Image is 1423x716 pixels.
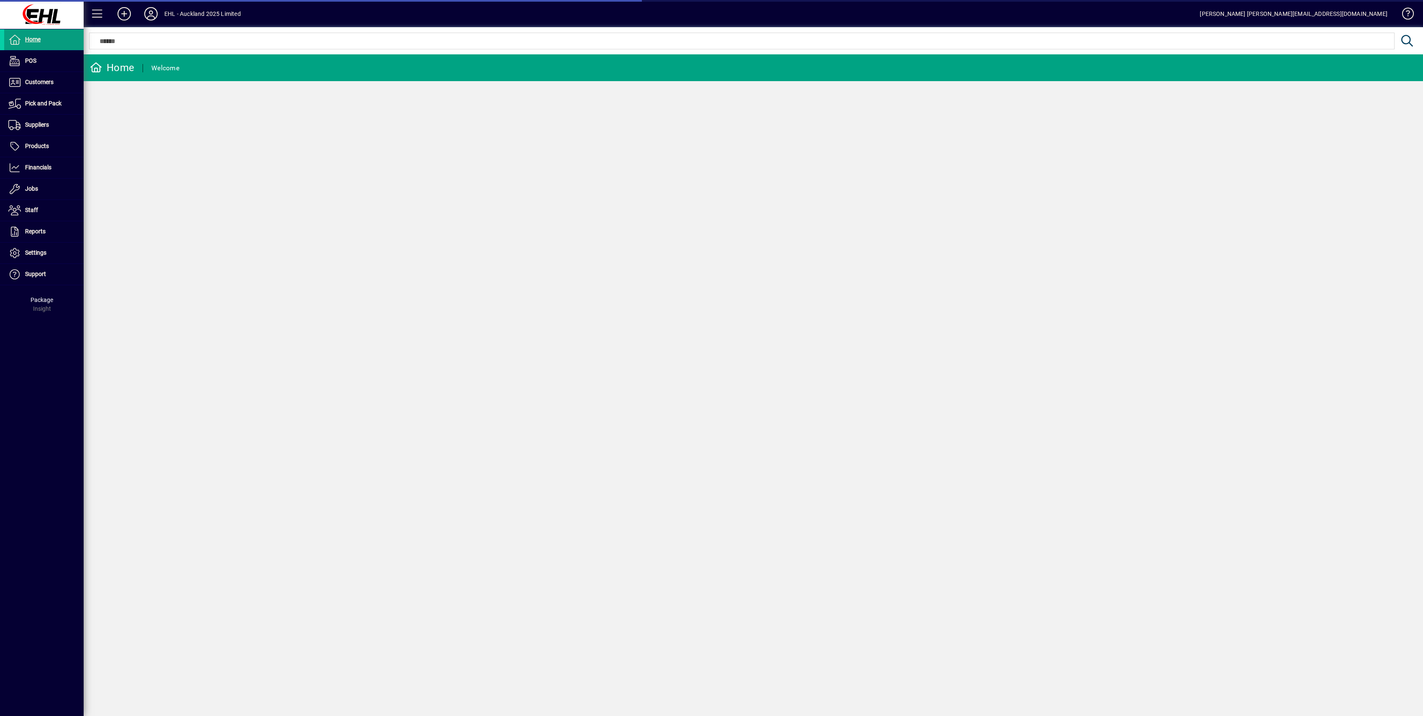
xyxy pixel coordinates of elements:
a: Customers [4,72,84,93]
span: Customers [25,79,54,85]
span: Suppliers [25,121,49,128]
button: Add [111,6,138,21]
a: Products [4,136,84,157]
a: POS [4,51,84,72]
button: Profile [138,6,164,21]
div: Welcome [151,61,179,75]
a: Jobs [4,179,84,199]
a: Pick and Pack [4,93,84,114]
span: Reports [25,228,46,235]
span: Staff [25,207,38,213]
span: Jobs [25,185,38,192]
div: EHL - Auckland 2025 Limited [164,7,241,20]
a: Knowledge Base [1396,2,1413,29]
a: Suppliers [4,115,84,136]
span: Financials [25,164,51,171]
span: Support [25,271,46,277]
span: Package [31,297,53,303]
a: Support [4,264,84,285]
a: Staff [4,200,84,221]
span: Settings [25,249,46,256]
span: Home [25,36,41,43]
a: Settings [4,243,84,263]
span: Pick and Pack [25,100,61,107]
a: Financials [4,157,84,178]
span: Products [25,143,49,149]
span: POS [25,57,36,64]
a: Reports [4,221,84,242]
div: Home [90,61,134,74]
div: [PERSON_NAME] [PERSON_NAME][EMAIL_ADDRESS][DOMAIN_NAME] [1200,7,1387,20]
